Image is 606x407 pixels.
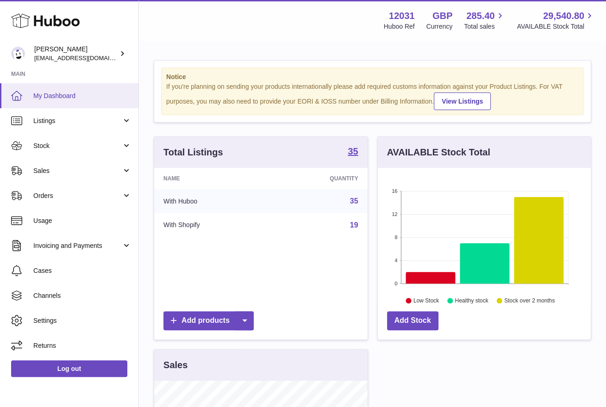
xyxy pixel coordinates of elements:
span: Stock [33,142,122,150]
a: Add Stock [387,311,438,330]
text: Low Stock [413,297,439,304]
a: 35 [348,147,358,158]
text: 12 [392,211,397,217]
h3: Sales [163,359,187,371]
span: 29,540.80 [543,10,584,22]
div: Huboo Ref [384,22,415,31]
text: 16 [392,188,397,194]
span: 285.40 [466,10,494,22]
a: View Listings [434,92,491,110]
span: Returns [33,341,131,350]
text: 8 [394,234,397,240]
span: My Dashboard [33,92,131,100]
div: If you're planning on sending your products internationally please add required customs informati... [166,82,579,110]
div: [PERSON_NAME] [34,45,118,62]
th: Quantity [269,168,367,189]
strong: GBP [432,10,452,22]
strong: 12031 [389,10,415,22]
span: Total sales [464,22,505,31]
span: Invoicing and Payments [33,241,122,250]
span: [EMAIL_ADDRESS][DOMAIN_NAME] [34,54,136,62]
td: With Huboo [154,189,269,213]
a: 285.40 Total sales [464,10,505,31]
span: Channels [33,291,131,300]
strong: 35 [348,147,358,156]
a: 19 [350,221,358,229]
span: AVAILABLE Stock Total [517,22,595,31]
a: 29,540.80 AVAILABLE Stock Total [517,10,595,31]
h3: AVAILABLE Stock Total [387,146,490,159]
span: Settings [33,316,131,325]
text: 0 [394,281,397,286]
div: Currency [426,22,453,31]
text: Stock over 2 months [504,297,555,304]
span: Sales [33,166,122,175]
text: Healthy stock [455,297,488,304]
span: Orders [33,191,122,200]
span: Listings [33,117,122,125]
strong: Notice [166,73,579,81]
span: Cases [33,266,131,275]
a: Log out [11,360,127,377]
img: admin@makewellforyou.com [11,47,25,61]
th: Name [154,168,269,189]
span: Usage [33,216,131,225]
td: With Shopify [154,213,269,237]
text: 4 [394,258,397,263]
a: 35 [350,197,358,205]
h3: Total Listings [163,146,223,159]
a: Add products [163,311,254,330]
